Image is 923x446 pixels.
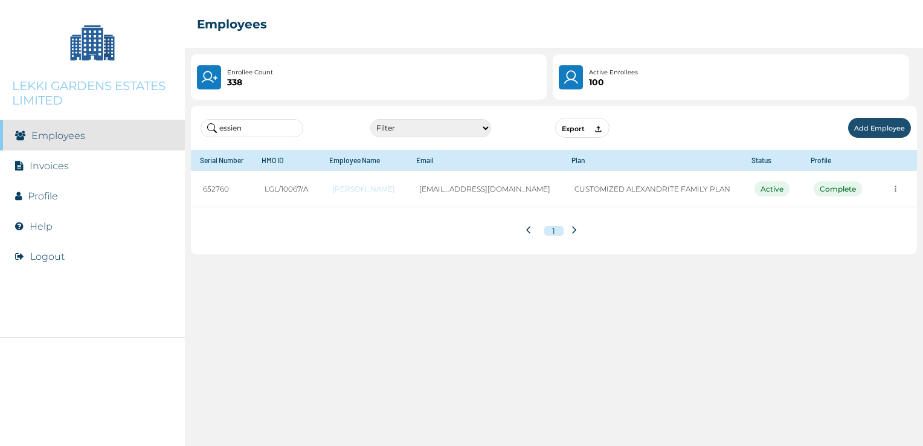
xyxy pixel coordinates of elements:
[30,221,53,232] a: Help
[802,150,874,171] th: Profile
[12,416,173,434] img: RelianceHMO's Logo
[814,181,862,196] div: Complete
[252,171,320,207] td: LGL/10067/A
[848,118,911,138] button: Add Employee
[62,12,123,73] img: Company
[227,77,273,87] p: 338
[201,69,217,86] img: UserPlus.219544f25cf47e120833d8d8fc4c9831.svg
[227,68,273,77] p: Enrollee Count
[754,181,790,196] div: Active
[407,150,562,171] th: Email
[31,130,85,141] a: Employees
[332,184,395,193] a: [PERSON_NAME]
[252,150,320,171] th: HMO ID
[197,17,267,31] h2: Employees
[30,160,69,172] a: Invoices
[12,79,173,108] p: LEKKI GARDENS ESTATES LIMITED
[191,150,252,171] th: Serial Number
[544,226,564,236] button: 1
[562,69,580,86] img: User.4b94733241a7e19f64acd675af8f0752.svg
[30,251,65,262] button: Logout
[742,150,802,171] th: Status
[589,77,638,87] p: 100
[191,171,252,207] td: 652760
[589,68,638,77] p: Active Enrollees
[562,171,742,207] td: CUSTOMIZED ALEXANDRITE FAMILY PLAN
[407,171,562,207] td: [EMAIL_ADDRESS][DOMAIN_NAME]
[28,190,58,202] a: Profile
[562,150,742,171] th: Plan
[555,118,609,138] button: Export
[201,119,303,137] input: Search
[320,150,407,171] th: Employee Name
[886,179,905,198] button: more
